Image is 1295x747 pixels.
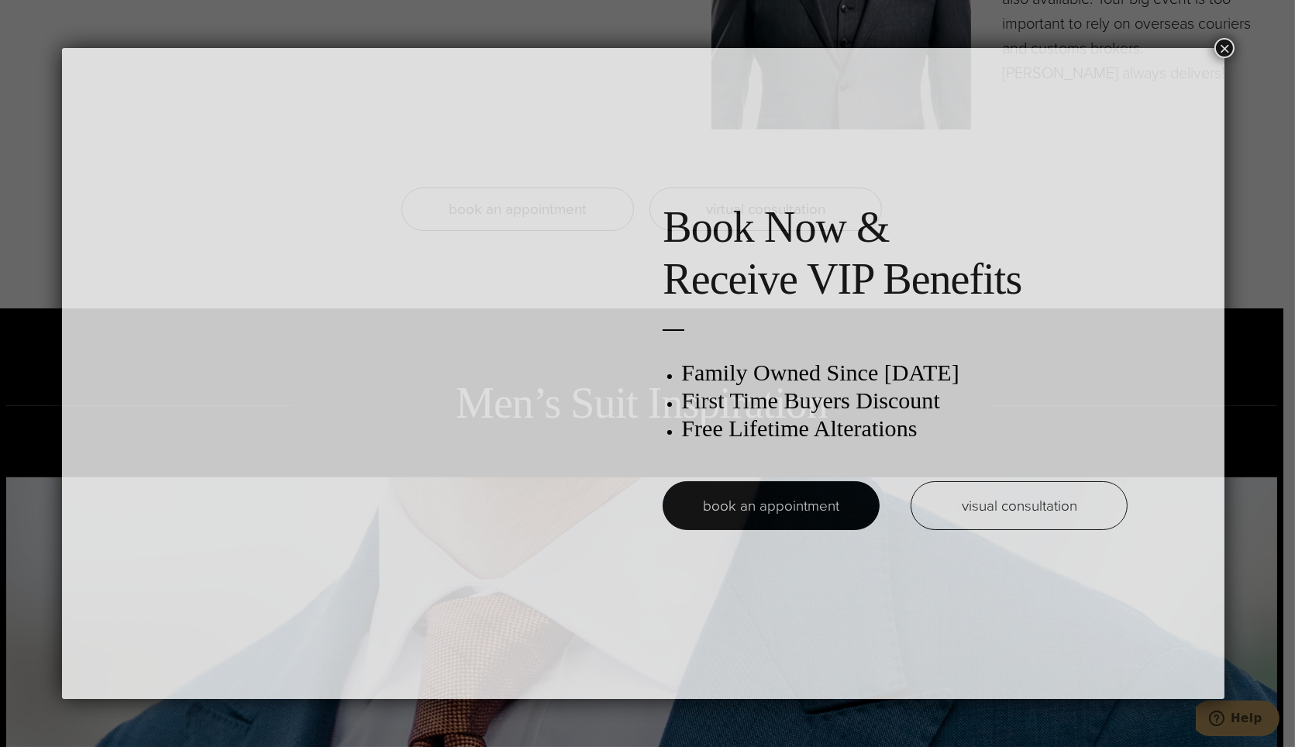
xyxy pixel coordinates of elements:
[1214,38,1235,58] button: Close
[663,481,880,530] a: book an appointment
[681,387,1128,415] h3: First Time Buyers Discount
[911,481,1128,530] a: visual consultation
[35,11,67,25] span: Help
[681,359,1128,387] h3: Family Owned Since [DATE]
[663,201,1128,305] h2: Book Now & Receive VIP Benefits
[681,415,1128,442] h3: Free Lifetime Alterations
